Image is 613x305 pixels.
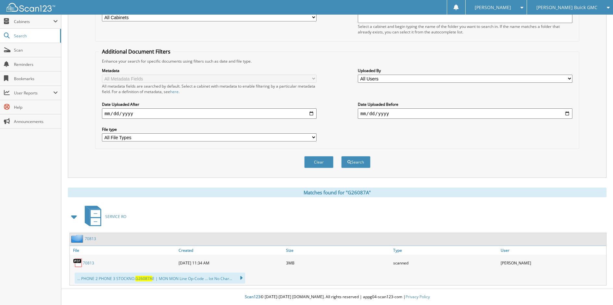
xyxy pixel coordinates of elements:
label: File type [102,127,317,132]
span: Bookmarks [14,76,58,81]
input: start [102,108,317,119]
a: 70813 [85,236,96,241]
span: Scan123 [245,294,260,299]
div: Enhance your search for specific documents using filters such as date and file type. [99,58,576,64]
a: SERVICE RO [81,204,126,229]
div: 3MB [284,256,392,269]
span: Cabinets [14,19,53,24]
span: User Reports [14,90,53,96]
span: Help [14,104,58,110]
span: G26087A [135,276,152,281]
img: scan123-logo-white.svg [6,3,55,12]
a: here [170,89,179,94]
div: [DATE] 11:34 AM [177,256,284,269]
span: [PERSON_NAME] [475,6,511,9]
img: PDF.png [73,258,83,268]
legend: Additional Document Filters [99,48,174,55]
a: 70813 [83,260,94,266]
label: Metadata [102,68,317,73]
div: ... PHONE 2 PHONE 3 STOCKNO. E | MON MON Line Op-Code ... lot No Char... [75,273,245,284]
div: scanned [392,256,499,269]
button: Clear [304,156,333,168]
span: Search [14,33,57,39]
div: Select a cabinet and begin typing the name of the folder you want to search in. If the name match... [358,24,572,35]
a: Privacy Policy [406,294,430,299]
span: SERVICE RO [105,214,126,219]
a: File [70,246,177,255]
span: [PERSON_NAME] Buick GMC [536,6,597,9]
button: Search [341,156,370,168]
a: User [499,246,606,255]
div: [PERSON_NAME] [499,256,606,269]
span: Reminders [14,62,58,67]
a: Size [284,246,392,255]
div: Matches found for "G26087A" [68,188,607,197]
input: end [358,108,572,119]
div: © [DATE]-[DATE] [DOMAIN_NAME]. All rights reserved | appg04-scan123-com | [61,289,613,305]
a: Type [392,246,499,255]
label: Uploaded By [358,68,572,73]
label: Date Uploaded After [102,102,317,107]
span: Scan [14,47,58,53]
label: Date Uploaded Before [358,102,572,107]
iframe: Chat Widget [581,274,613,305]
img: folder2.png [71,235,85,243]
a: Created [177,246,284,255]
div: All metadata fields are searched by default. Select a cabinet with metadata to enable filtering b... [102,83,317,94]
span: Announcements [14,119,58,124]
